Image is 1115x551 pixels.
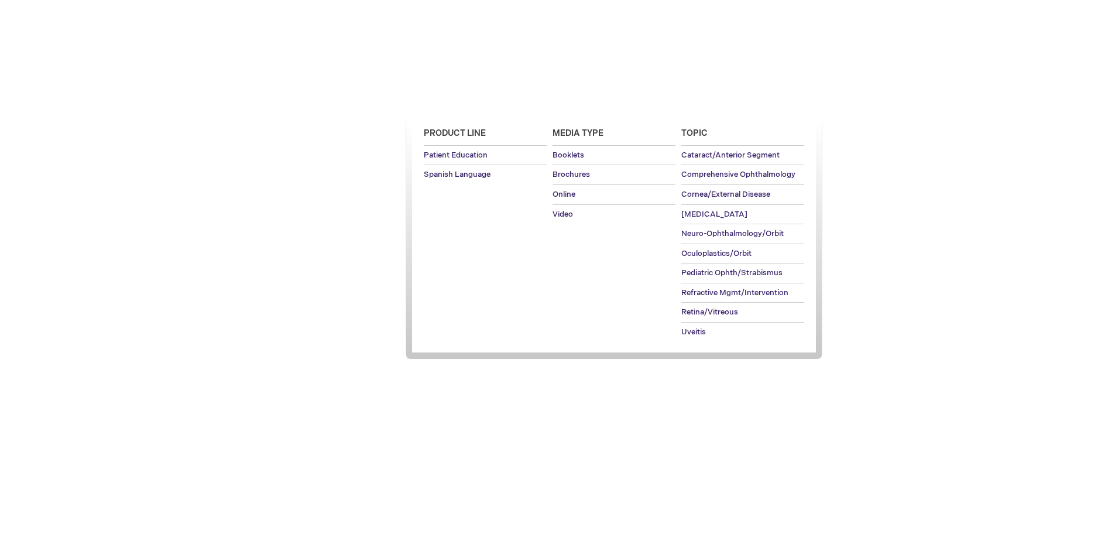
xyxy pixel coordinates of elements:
span: Oculoplastics/Orbit [681,249,752,258]
span: Uveitis [681,327,706,337]
span: Cataract/Anterior Segment [681,150,780,160]
span: Neuro-Ophthalmology/Orbit [681,229,784,238]
span: Booklets [553,150,584,160]
span: Retina/Vitreous [681,307,738,317]
span: Comprehensive Ophthalmology [681,170,795,179]
span: Online [553,190,575,199]
span: Pediatric Ophth/Strabismus [681,268,783,278]
span: Brochures [553,170,590,179]
span: Media Type [553,128,603,138]
span: Topic [681,128,708,138]
span: Refractive Mgmt/Intervention [681,288,788,297]
span: Cornea/External Disease [681,190,770,199]
span: Patient Education [424,150,488,160]
span: Product Line [424,128,486,138]
span: Spanish Language [424,170,490,179]
span: Video [553,210,573,219]
span: [MEDICAL_DATA] [681,210,747,219]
